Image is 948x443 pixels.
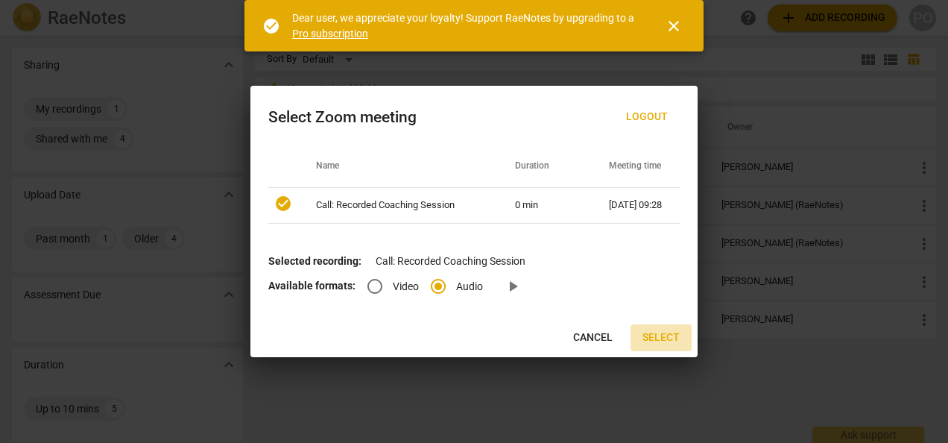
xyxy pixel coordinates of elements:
[298,187,496,223] td: Call: Recorded Coaching Session
[495,268,531,304] a: Preview
[456,279,483,295] span: Audio
[367,280,495,292] div: File type
[292,28,368,40] a: Pro subscription
[262,17,280,35] span: check_circle
[656,8,692,44] button: Close
[626,110,668,125] span: Logout
[268,280,355,292] b: Available formats:
[268,255,361,267] b: Selected recording:
[573,330,613,345] span: Cancel
[274,195,292,213] span: check_circle
[292,10,638,41] div: Dear user, we appreciate your loyalty! Support RaeNotes by upgrading to a
[497,145,591,187] th: Duration
[298,145,496,187] th: Name
[665,17,683,35] span: close
[614,104,680,131] button: Logout
[561,324,625,351] button: Cancel
[591,145,680,187] th: Meeting time
[268,108,417,127] div: Select Zoom meeting
[268,254,680,269] p: Call: Recorded Coaching Session
[631,324,692,351] button: Select
[591,187,680,223] td: [DATE] 09:28
[504,277,522,295] span: play_arrow
[393,279,419,295] span: Video
[642,330,680,345] span: Select
[497,187,591,223] td: 0 min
